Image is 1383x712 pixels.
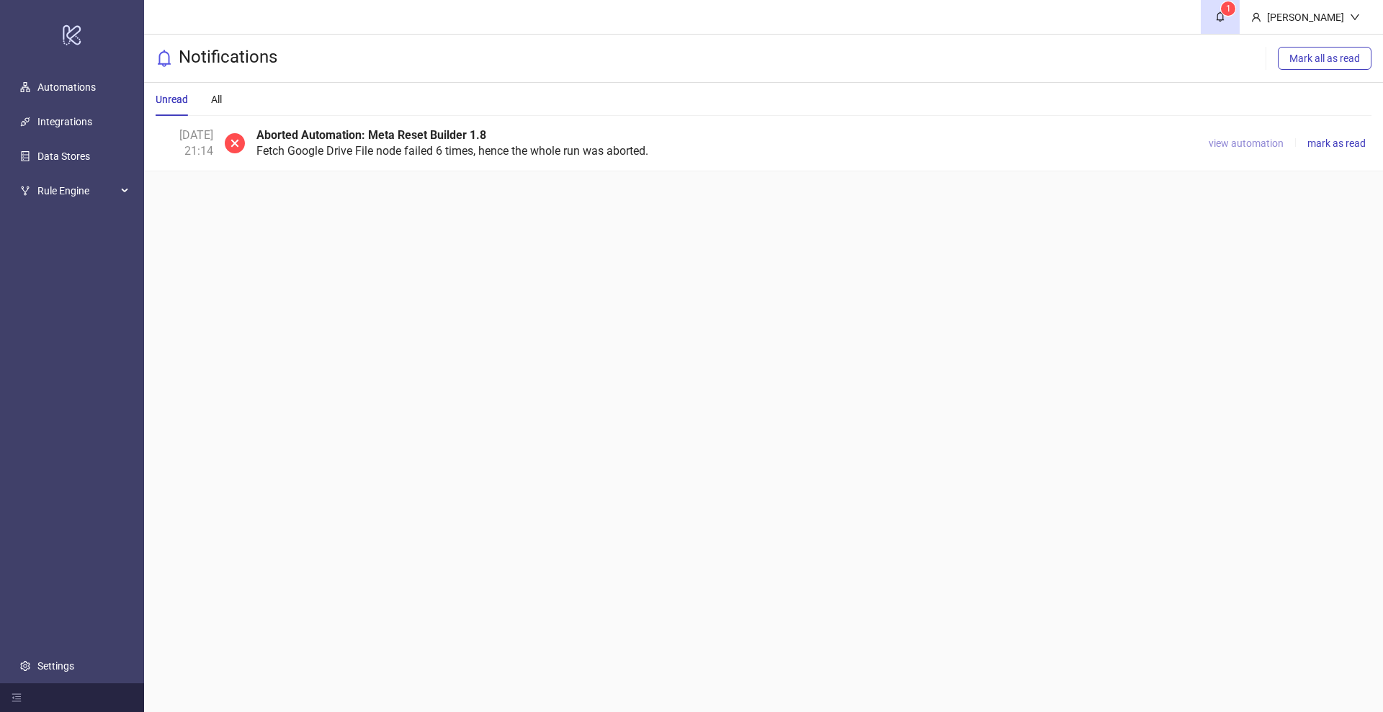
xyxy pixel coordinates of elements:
span: bell [1215,12,1225,22]
a: Integrations [37,116,92,127]
a: Settings [37,660,74,672]
div: All [211,91,222,107]
span: menu-fold [12,693,22,703]
button: Mark all as read [1278,47,1371,70]
h3: Notifications [179,46,277,71]
b: Aborted Automation: Meta Reset Builder 1.8 [256,128,486,142]
div: [PERSON_NAME] [1261,9,1350,25]
a: Automations [37,81,96,93]
span: Rule Engine [37,176,117,205]
span: view automation [1209,138,1284,149]
div: Fetch Google Drive File node failed 6 times, hence the whole run was aborted. [256,127,1191,159]
span: close-circle [225,127,245,159]
sup: 1 [1221,1,1235,16]
div: Unread [156,91,188,107]
div: [DATE] 21:14 [156,127,213,159]
span: bell [156,50,173,67]
span: fork [20,186,30,196]
button: mark as read [1302,135,1371,152]
span: Mark all as read [1289,53,1360,64]
a: Data Stores [37,150,90,162]
button: view automation [1203,135,1289,152]
span: 1 [1226,4,1231,14]
span: mark as read [1307,138,1366,149]
span: down [1350,12,1360,22]
span: user [1251,12,1261,22]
